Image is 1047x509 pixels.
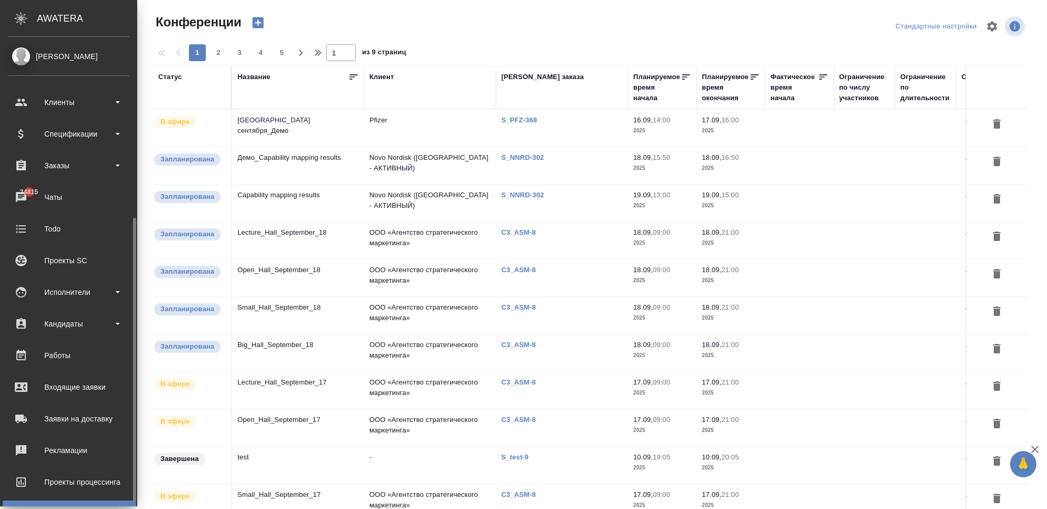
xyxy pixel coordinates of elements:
p: 2025 [702,350,760,361]
a: Проекты процессинга [3,469,135,495]
a: S_PFZ-368 [501,116,545,124]
p: 2025 [633,163,691,174]
td: ООО «Агентство стратегического маркетинга» [364,297,496,334]
p: S_NNRD-302 [501,153,552,161]
div: Ограничение по числу участников [839,72,890,103]
p: 21:00 [721,228,739,236]
div: AWATERA [37,8,137,29]
td: ООО «Агентство стратегического маркетинга» [364,222,496,259]
p: 10.09, [702,453,721,461]
span: 5 [273,47,290,58]
p: 2025 [702,163,760,174]
div: Рекламации [8,443,129,458]
p: 18.09, [633,228,653,236]
p: 16.09, [633,116,653,124]
p: 09:00 [653,378,670,386]
div: Фактическое время начала [770,72,818,103]
button: Удалить [988,415,1006,434]
a: Заявки на доставку [3,406,135,432]
span: Конференции [153,14,241,31]
p: 18.09, [702,153,721,161]
p: 17.09, [633,491,653,498]
p: 19.09, [702,191,721,199]
p: 21:00 [721,303,739,311]
p: 17.09, [633,378,653,386]
p: 18.09, [633,266,653,274]
p: 2025 [702,126,760,136]
p: 09:00 [653,341,670,349]
button: Удалить [988,452,1006,472]
p: C3_ASM-8 [501,491,544,498]
p: C3_ASM-8 [501,416,544,424]
button: Удалить [988,489,1006,509]
p: 09:00 [653,266,670,274]
p: Запланирована [160,191,214,202]
p: S_NNRD-302 [501,191,552,199]
p: 14:00 [653,116,670,124]
a: S_test-9 [501,453,537,461]
p: 2025 [702,313,760,323]
button: Удалить [988,115,1006,135]
button: 3 [231,44,248,61]
div: Кандидаты [8,316,129,332]
p: В эфире [160,491,190,502]
div: Todo [8,221,129,237]
button: 5 [273,44,290,61]
a: Todo [3,216,135,242]
p: Запланирована [160,229,214,239]
td: Open_Hall_September_17 [232,409,364,446]
p: 21:00 [721,341,739,349]
div: Статус [158,72,182,82]
a: Входящие заявки [3,374,135,400]
p: 15:00 [721,191,739,199]
p: 09:00 [653,228,670,236]
a: Проекты SC [3,247,135,274]
p: C3_ASM-8 [501,303,544,311]
button: 4 [252,44,269,61]
p: Запланирована [160,304,214,314]
div: Клиенты [8,94,129,110]
div: Планируемое время начала [633,72,681,103]
td: ООО «Агентство стратегического маркетинга» [364,260,496,296]
div: Название [237,72,270,82]
span: 🙏 [1014,453,1032,475]
div: [PERSON_NAME] заказа [501,72,584,82]
span: 4 [252,47,269,58]
p: 16:00 [721,116,739,124]
p: 17.09, [702,378,721,386]
p: 2025 [702,200,760,211]
p: 2025 [633,388,691,398]
p: 17.09, [702,116,721,124]
p: C3_ASM-8 [501,341,544,349]
p: 2025 [633,350,691,361]
a: 34815Чаты [3,184,135,210]
td: ООО «Агентство стратегического маркетинга» [364,409,496,446]
p: В эфире [160,379,190,389]
p: 18.09, [702,228,721,236]
a: C3_ASM-8 [501,266,544,274]
p: 21:00 [721,266,739,274]
p: 21:00 [721,416,739,424]
td: ООО «Агентство стратегического маркетинга» [364,372,496,409]
p: 10.09, [633,453,653,461]
p: 2025 [702,275,760,286]
td: ООО «Агентство стратегического маркетинга» [364,334,496,371]
a: C3_ASM-8 [501,228,544,236]
button: Удалить [988,265,1006,284]
p: 2025 [702,463,760,473]
div: Проекты SC [8,253,129,268]
button: Удалить [988,377,1006,397]
p: 2025 [633,126,691,136]
p: 18.09, [633,303,653,311]
p: 17.09, [702,416,721,424]
button: Удалить [988,190,1006,209]
div: Ограничение по длительности [900,72,951,103]
td: Lecture_Hall_September_17 [232,372,364,409]
p: 2025 [702,388,760,398]
a: C3_ASM-8 [501,378,544,386]
button: Удалить [988,302,1006,322]
p: 17.09, [633,416,653,424]
p: 2025 [702,238,760,248]
div: [PERSON_NAME] [8,51,129,62]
